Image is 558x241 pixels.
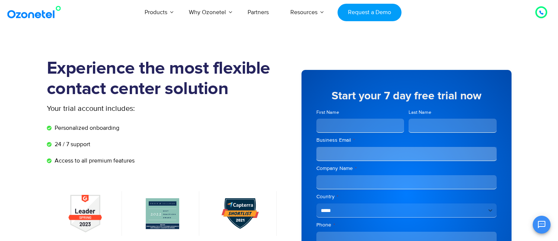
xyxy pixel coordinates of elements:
label: Country [316,193,497,200]
label: Company Name [316,165,497,172]
h5: Start your 7 day free trial now [316,90,497,102]
label: Phone [316,221,497,229]
label: Business Email [316,136,497,144]
span: 24 / 7 support [53,140,90,149]
span: Personalized onboarding [53,123,119,132]
label: First Name [316,109,404,116]
h1: Experience the most flexible contact center solution [47,58,279,99]
p: Your trial account includes: [47,103,223,114]
label: Last Name [409,109,497,116]
a: Request a Demo [338,4,401,21]
button: Open chat [533,216,551,234]
span: Access to all premium features [53,156,135,165]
